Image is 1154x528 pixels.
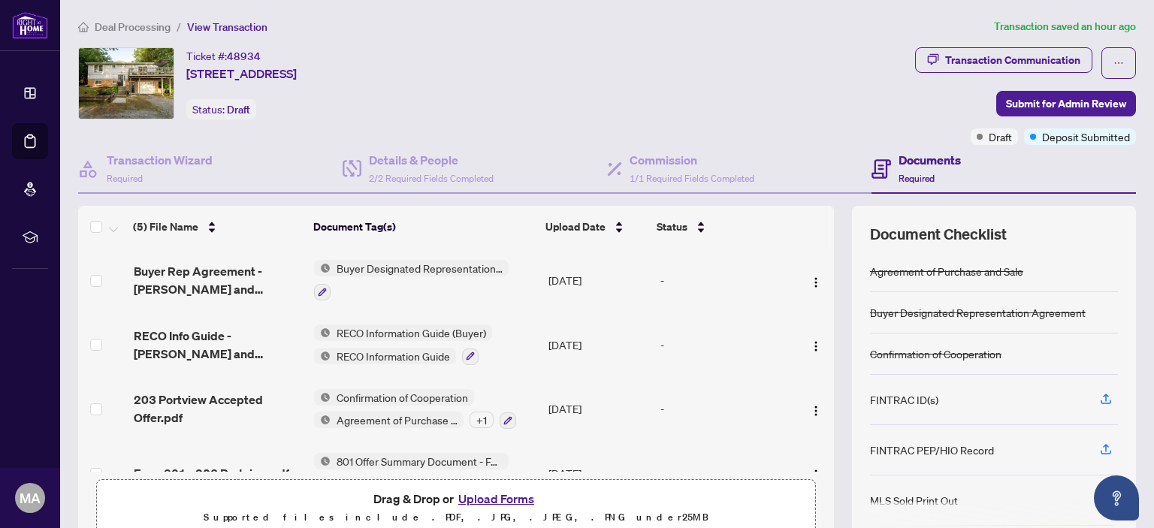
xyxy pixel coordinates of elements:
span: RECO Information Guide (Buyer) [331,324,492,341]
th: Status [651,206,790,248]
img: Logo [810,469,822,481]
td: [DATE] [542,377,654,442]
div: Ticket #: [186,47,261,65]
td: [DATE] [542,441,654,505]
span: 2/2 Required Fields Completed [369,173,494,184]
div: FINTRAC ID(s) [870,391,938,408]
div: - [660,400,788,417]
span: Draft [227,103,250,116]
img: logo [12,11,48,39]
div: MLS Sold Print Out [870,492,958,508]
div: + 1 [470,412,494,428]
span: Status [657,219,687,235]
span: Buyer Designated Representation Agreement [331,260,509,276]
article: Transaction saved an hour ago [994,18,1136,35]
div: Status: [186,99,256,119]
img: Status Icon [314,348,331,364]
img: Status Icon [314,389,331,406]
button: Open asap [1094,475,1139,520]
button: Logo [804,397,828,421]
span: MA [20,487,41,508]
span: 1/1 Required Fields Completed [630,173,754,184]
span: 203 Portview Accepted Offer.pdf [134,391,303,427]
div: - [660,272,788,288]
span: Buyer Rep Agreement - [PERSON_NAME] and [PERSON_NAME].pdf [134,262,303,298]
span: home [78,22,89,32]
span: Drag & Drop or [373,489,539,508]
span: Upload Date [545,219,606,235]
button: Status IconRECO Information Guide (Buyer)Status IconRECO Information Guide [314,324,492,365]
span: Agreement of Purchase and Sale [331,412,464,428]
span: Required [107,173,143,184]
th: Upload Date [539,206,651,248]
span: (5) File Name [133,219,198,235]
button: Upload Forms [454,489,539,508]
button: Logo [804,268,828,292]
img: Status Icon [314,260,331,276]
span: 48934 [227,50,261,63]
span: [STREET_ADDRESS] [186,65,297,83]
img: Logo [810,405,822,417]
span: Draft [989,128,1012,145]
p: Supported files include .PDF, .JPG, .JPEG, .PNG under 25 MB [106,508,806,526]
div: Confirmation of Cooperation [870,345,1001,362]
td: [DATE] [542,248,654,312]
th: Document Tag(s) [307,206,539,248]
img: Logo [810,340,822,352]
button: Transaction Communication [915,47,1092,73]
button: Status IconConfirmation of CooperationStatus IconAgreement of Purchase and Sale+1 [314,389,516,430]
span: Document Checklist [870,224,1007,245]
button: Status IconBuyer Designated Representation Agreement [314,260,509,300]
img: Status Icon [314,453,331,469]
div: Agreement of Purchase and Sale [870,263,1023,279]
span: Required [899,173,935,184]
span: RECO Info Guide - [PERSON_NAME] and [PERSON_NAME].pdf [134,327,303,363]
span: Deal Processing [95,20,171,34]
img: IMG-E12341495_1.jpg [79,48,174,119]
span: RECO Information Guide [331,348,456,364]
li: / [177,18,181,35]
button: Logo [804,333,828,357]
span: Deposit Submitted [1042,128,1130,145]
div: FINTRAC PEP/HIO Record [870,442,994,458]
span: View Transaction [187,20,267,34]
span: Form 801 - 203 Portview.pdf [134,464,289,482]
div: Transaction Communication [945,48,1080,72]
img: Status Icon [314,324,331,341]
span: ellipsis [1113,58,1124,68]
img: Status Icon [314,412,331,428]
div: Buyer Designated Representation Agreement [870,304,1086,321]
img: Logo [810,276,822,288]
h4: Documents [899,151,961,169]
div: - [660,336,788,353]
h4: Details & People [369,151,494,169]
h4: Commission [630,151,754,169]
h4: Transaction Wizard [107,151,213,169]
td: [DATE] [542,312,654,377]
th: (5) File Name [127,206,307,248]
div: - [660,465,788,481]
span: 801 Offer Summary Document - For use with Agreement of Purchase and Sale [331,453,509,469]
span: Confirmation of Cooperation [331,389,474,406]
button: Submit for Admin Review [996,91,1136,116]
button: Logo [804,461,828,485]
span: Submit for Admin Review [1006,92,1126,116]
button: Status Icon801 Offer Summary Document - For use with Agreement of Purchase and Sale [314,453,509,493]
